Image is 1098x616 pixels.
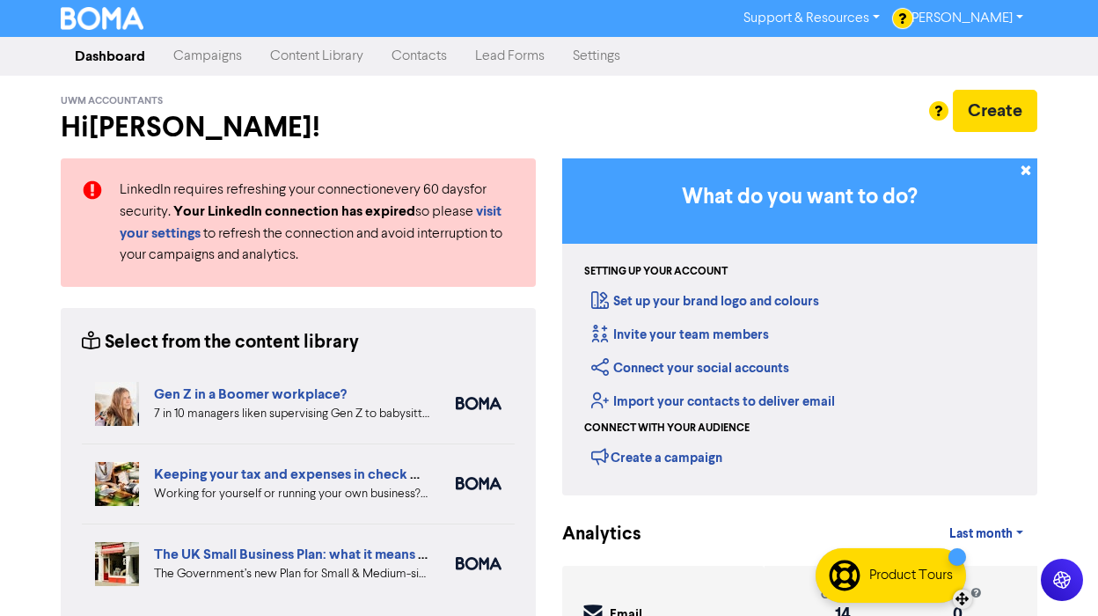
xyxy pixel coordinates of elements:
[729,4,894,33] a: Support & Resources
[821,587,865,604] div: open
[559,39,634,74] a: Settings
[949,526,1013,542] span: Last month
[584,421,750,436] div: Connect with your audience
[61,39,159,74] a: Dashboard
[61,111,536,144] h2: Hi [PERSON_NAME] !
[894,4,1037,33] a: [PERSON_NAME]
[591,293,819,310] a: Set up your brand logo and colours
[120,205,501,241] a: visit your settings
[456,397,501,410] img: boma
[106,180,528,266] div: LinkedIn requires refreshing your connection every 60 days for security. so please to refresh the...
[591,444,722,470] div: Create a campaign
[256,39,377,74] a: Content Library
[935,517,1037,552] a: Last month
[154,405,429,423] div: 7 in 10 managers liken supervising Gen Z to babysitting or parenting. But is your people manageme...
[173,202,415,220] strong: Your LinkedIn connection has expired
[562,158,1037,495] div: Getting Started in BOMA
[591,326,769,343] a: Invite your team members
[154,466,589,483] a: Keeping your tax and expenses in check when you are self-employed
[154,565,429,583] div: The Government’s new Plan for Small & Medium-sized Businesses (SMBs) offers a number of new oppor...
[456,557,501,570] img: boma
[61,7,143,30] img: BOMA Logo
[953,90,1037,132] button: Create
[584,264,728,280] div: Setting up your account
[589,185,1011,210] h3: What do you want to do?
[456,477,501,490] img: boma_accounting
[61,95,163,107] span: UWM Accountants
[154,385,347,403] a: Gen Z in a Boomer workplace?
[154,485,429,503] div: Working for yourself or running your own business? Setup robust systems for expenses & tax requir...
[159,39,256,74] a: Campaigns
[591,393,835,410] a: Import your contacts to deliver email
[562,521,619,548] div: Analytics
[461,39,559,74] a: Lead Forms
[591,360,789,377] a: Connect your social accounts
[154,546,526,563] a: The UK Small Business Plan: what it means for your business
[377,39,461,74] a: Contacts
[82,329,359,356] div: Select from the content library
[1010,532,1098,616] iframe: Chat Widget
